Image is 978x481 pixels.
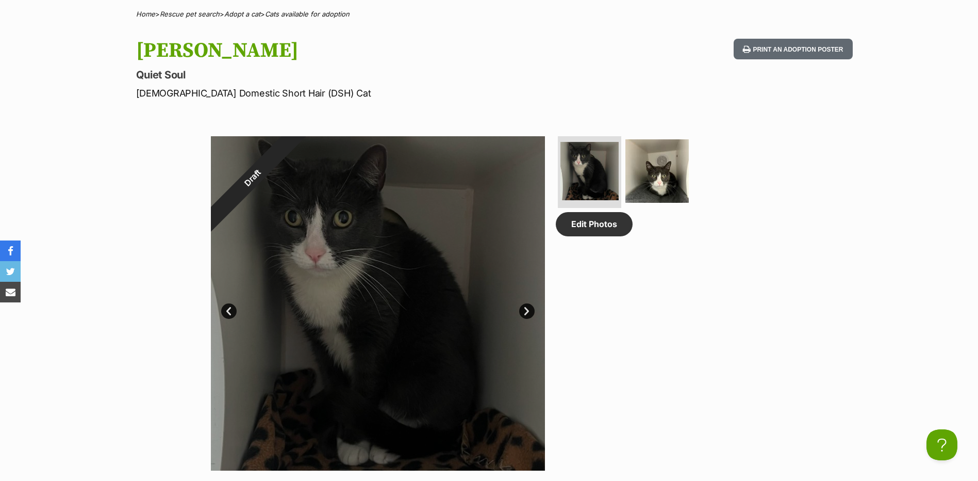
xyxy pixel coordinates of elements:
[224,10,260,18] a: Adopt a cat
[625,139,689,203] img: Photo of Shelby
[265,10,350,18] a: Cats available for adoption
[144,1,154,8] img: iconc.png
[136,39,572,62] h1: [PERSON_NAME]
[926,429,957,460] iframe: Help Scout Beacon - Open
[160,10,220,18] a: Rescue pet search
[519,303,535,319] a: Next
[136,10,155,18] a: Home
[560,142,619,200] img: Photo of Shelby
[556,212,633,236] a: Edit Photos
[734,39,852,60] button: Print an adoption poster
[221,303,237,319] a: Prev
[136,86,572,100] p: [DEMOGRAPHIC_DATA] Domestic Short Hair (DSH) Cat
[136,68,572,82] p: Quiet Soul
[110,10,868,18] div: > > >
[187,113,318,243] div: Draft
